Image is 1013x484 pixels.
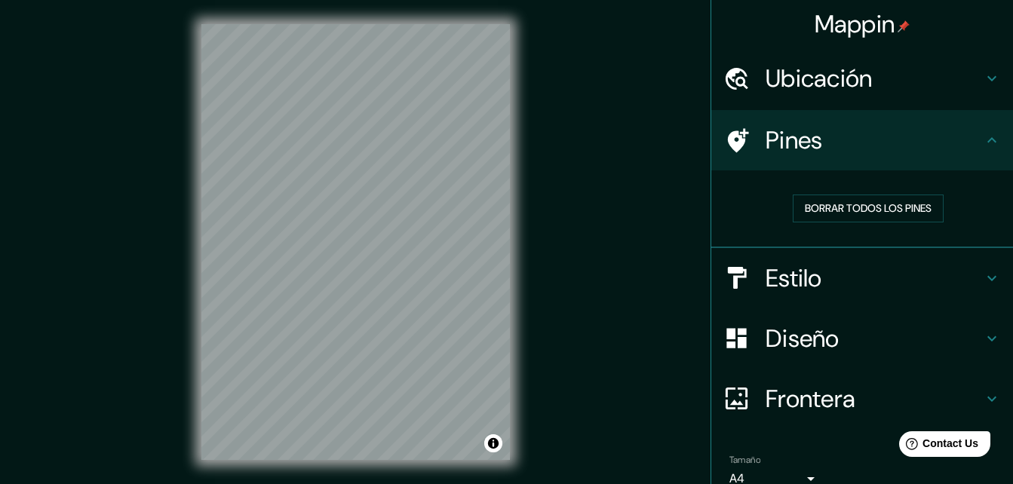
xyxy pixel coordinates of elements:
h4: Estilo [766,263,983,293]
button: Alternar atribución [484,434,502,452]
img: pin-icon.png [898,20,910,32]
div: Pines [711,110,1013,170]
h4: Diseño [766,323,983,354]
iframe: Help widget launcher [879,425,996,467]
h4: Pines [766,125,983,155]
h4: Ubicación [766,63,983,93]
div: Estilo [711,248,1013,308]
label: Tamaño [729,453,760,466]
h4: Frontera [766,384,983,414]
font: Borrar todos los pines [805,199,932,218]
button: Borrar todos los pines [793,195,944,222]
div: Ubicación [711,48,1013,109]
div: Frontera [711,369,1013,429]
div: Diseño [711,308,1013,369]
canvas: Mapa [201,24,510,460]
font: Mappin [815,8,895,40]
